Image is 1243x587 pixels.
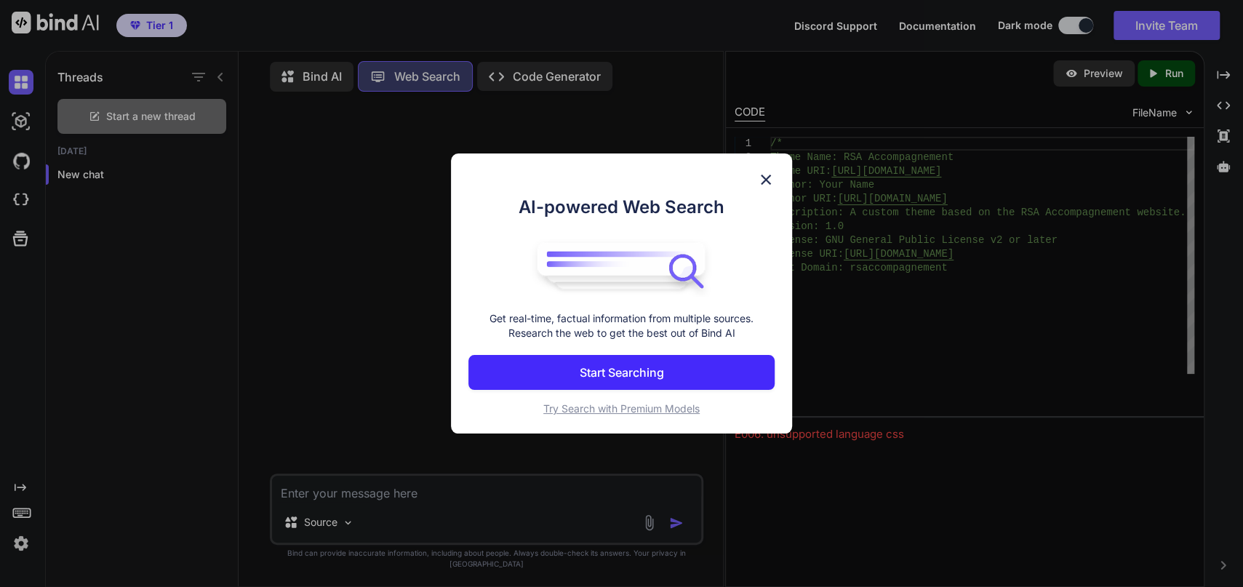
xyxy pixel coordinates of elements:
p: Get real-time, factual information from multiple sources. Research the web to get the best out of... [468,311,775,340]
h1: AI-powered Web Search [468,194,775,220]
button: Start Searching [468,355,775,390]
span: Try Search with Premium Models [543,402,700,415]
img: close [757,171,775,188]
p: Start Searching [579,364,663,381]
img: bind logo [527,235,716,298]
